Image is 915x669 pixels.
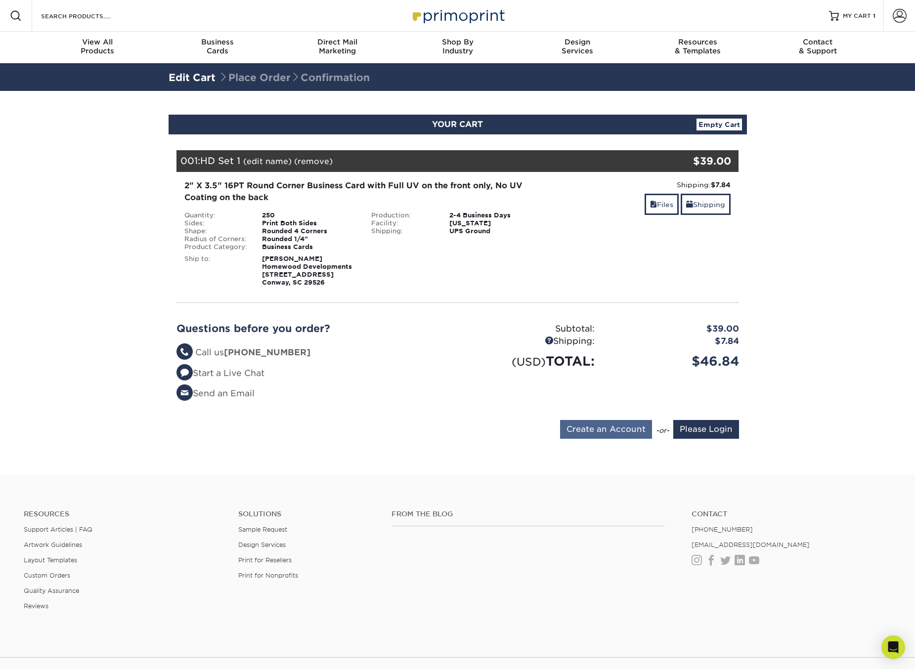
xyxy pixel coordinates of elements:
[692,526,753,533] a: [PHONE_NUMBER]
[24,510,223,518] h4: Resources
[692,541,810,548] a: [EMAIL_ADDRESS][DOMAIN_NAME]
[758,32,878,63] a: Contact& Support
[200,155,240,166] span: HD Set 1
[645,194,679,215] a: Files
[408,5,507,26] img: Primoprint
[650,201,657,209] span: files
[157,38,277,46] span: Business
[24,526,92,533] a: Support Articles | FAQ
[177,235,255,243] div: Radius of Corners:
[873,12,875,19] span: 1
[458,352,602,371] div: TOTAL:
[397,38,518,55] div: Industry
[38,38,158,46] span: View All
[458,323,602,335] div: Subtotal:
[255,219,364,227] div: Print Both Sides
[692,510,891,518] a: Contact
[277,38,397,46] span: Direct Mail
[656,426,669,434] em: -or-
[157,38,277,55] div: Cards
[24,541,82,548] a: Artwork Guidelines
[294,157,333,166] a: (remove)
[176,323,450,334] h2: Questions before you order?
[176,346,450,359] li: Call us
[24,572,70,579] a: Custom Orders
[24,556,77,564] a: Layout Templates
[169,72,216,84] a: Edit Cart
[442,211,551,219] div: 2-4 Business Days
[238,572,298,579] a: Print for Nonprofits
[238,510,377,518] h4: Solutions
[397,32,518,63] a: Shop ByIndustry
[238,541,286,548] a: Design Services
[681,194,731,215] a: Shipping
[518,38,638,55] div: Services
[157,32,277,63] a: BusinessCards
[176,150,645,172] div: 001:
[638,38,758,46] span: Resources
[24,602,48,610] a: Reviews
[177,219,255,227] div: Sides:
[758,38,878,46] span: Contact
[38,38,158,55] div: Products
[758,38,878,55] div: & Support
[881,635,905,659] div: Open Intercom Messenger
[638,38,758,55] div: & Templates
[673,420,739,439] input: Please Login
[518,38,638,46] span: Design
[262,255,352,286] strong: [PERSON_NAME] Homewood Developments [STREET_ADDRESS] Conway, SC 29526
[176,388,255,398] a: Send an Email
[40,10,136,22] input: SEARCH PRODUCTS.....
[177,227,255,235] div: Shape:
[277,32,397,63] a: Direct MailMarketing
[364,227,442,235] div: Shipping:
[392,510,665,518] h4: From the Blog
[518,32,638,63] a: DesignServices
[24,587,79,594] a: Quality Assurance
[602,352,746,371] div: $46.84
[364,219,442,227] div: Facility:
[442,219,551,227] div: [US_STATE]
[638,32,758,63] a: Resources& Templates
[711,181,731,189] strong: $7.84
[224,347,310,357] strong: [PHONE_NUMBER]
[364,211,442,219] div: Production:
[560,420,652,439] input: Create an Account
[176,368,264,378] a: Start a Live Chat
[177,211,255,219] div: Quantity:
[512,355,546,368] small: (USD)
[442,227,551,235] div: UPS Ground
[697,119,742,130] a: Empty Cart
[177,255,255,287] div: Ship to:
[843,12,871,20] span: MY CART
[432,120,483,129] span: YOUR CART
[218,72,370,84] span: Place Order Confirmation
[645,154,732,168] div: $39.00
[686,201,693,209] span: shipping
[184,180,544,204] div: 2" X 3.5" 16PT Round Corner Business Card with Full UV on the front only, No UV Coating on the back
[255,243,364,251] div: Business Cards
[602,323,746,335] div: $39.00
[277,38,397,55] div: Marketing
[238,556,292,564] a: Print for Resellers
[238,526,287,533] a: Sample Request
[559,180,731,190] div: Shipping:
[38,32,158,63] a: View AllProducts
[177,243,255,251] div: Product Category:
[255,235,364,243] div: Rounded 1/4"
[243,157,292,166] a: (edit name)
[255,227,364,235] div: Rounded 4 Corners
[255,211,364,219] div: 250
[458,335,602,348] div: Shipping:
[397,38,518,46] span: Shop By
[602,335,746,348] div: $7.84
